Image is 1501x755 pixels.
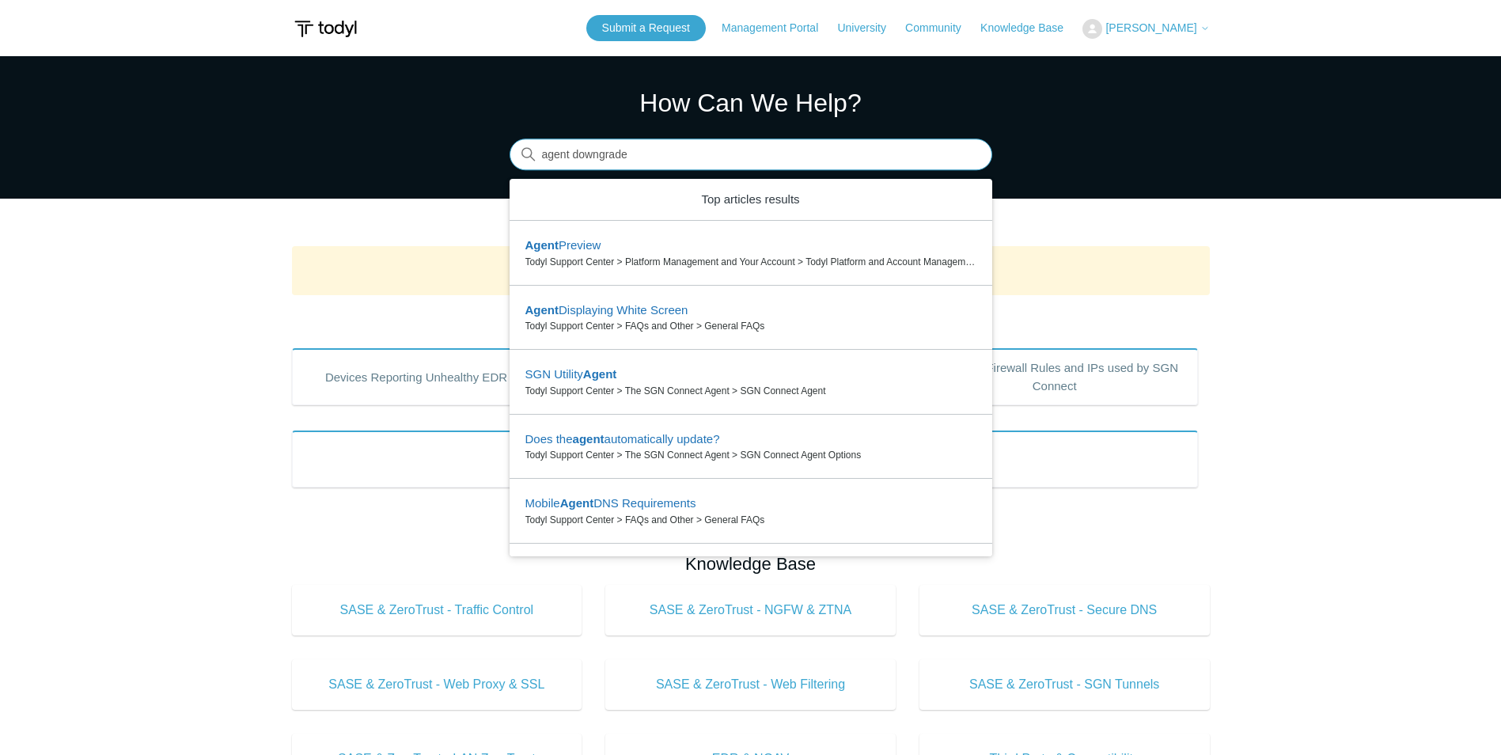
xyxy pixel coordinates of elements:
[980,20,1079,36] a: Knowledge Base
[525,319,976,333] zd-autocomplete-breadcrumbs-multibrand: Todyl Support Center > FAQs and Other > General FAQs
[316,601,559,620] span: SASE & ZeroTrust - Traffic Control
[605,585,896,635] a: SASE & ZeroTrust - NGFW & ZTNA
[525,367,617,384] zd-autocomplete-title-multibrand: Suggested result 3 SGN Utility Agent
[943,601,1186,620] span: SASE & ZeroTrust - Secure DNS
[292,348,578,405] a: Devices Reporting Unhealthy EDR States
[560,496,594,510] em: Agent
[510,84,992,122] h1: How Can We Help?
[912,348,1198,405] a: Outbound Firewall Rules and IPs used by SGN Connect
[510,179,992,222] zd-autocomplete-header: Top articles results
[837,20,901,36] a: University
[292,585,582,635] a: SASE & ZeroTrust - Traffic Control
[525,255,976,269] zd-autocomplete-breadcrumbs-multibrand: Todyl Support Center > Platform Management and Your Account > Todyl Platform and Account Management
[586,15,706,41] a: Submit a Request
[905,20,977,36] a: Community
[583,367,617,381] em: Agent
[1105,21,1196,34] span: [PERSON_NAME]
[525,496,696,513] zd-autocomplete-title-multibrand: Suggested result 5 Mobile Agent DNS Requirements
[525,448,976,462] zd-autocomplete-breadcrumbs-multibrand: Todyl Support Center > The SGN Connect Agent > SGN Connect Agent Options
[943,675,1186,694] span: SASE & ZeroTrust - SGN Tunnels
[525,303,688,320] zd-autocomplete-title-multibrand: Suggested result 2 Agent Displaying White Screen
[510,139,992,171] input: Search
[525,238,601,255] zd-autocomplete-title-multibrand: Suggested result 1 Agent Preview
[292,659,582,710] a: SASE & ZeroTrust - Web Proxy & SSL
[919,659,1210,710] a: SASE & ZeroTrust - SGN Tunnels
[573,432,605,446] em: agent
[525,303,559,317] em: Agent
[722,20,834,36] a: Management Portal
[629,675,872,694] span: SASE & ZeroTrust - Web Filtering
[525,432,720,449] zd-autocomplete-title-multibrand: Suggested result 4 Does the agent automatically update?
[1082,19,1209,39] button: [PERSON_NAME]
[525,513,976,527] zd-autocomplete-breadcrumbs-multibrand: Todyl Support Center > FAQs and Other > General FAQs
[629,601,872,620] span: SASE & ZeroTrust - NGFW & ZTNA
[292,308,1210,334] h2: Popular Articles
[605,659,896,710] a: SASE & ZeroTrust - Web Filtering
[919,585,1210,635] a: SASE & ZeroTrust - Secure DNS
[525,238,559,252] em: Agent
[292,551,1210,577] h2: Knowledge Base
[292,14,359,44] img: Todyl Support Center Help Center home page
[525,384,976,398] zd-autocomplete-breadcrumbs-multibrand: Todyl Support Center > The SGN Connect Agent > SGN Connect Agent
[292,431,1198,488] a: Product Updates
[316,675,559,694] span: SASE & ZeroTrust - Web Proxy & SSL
